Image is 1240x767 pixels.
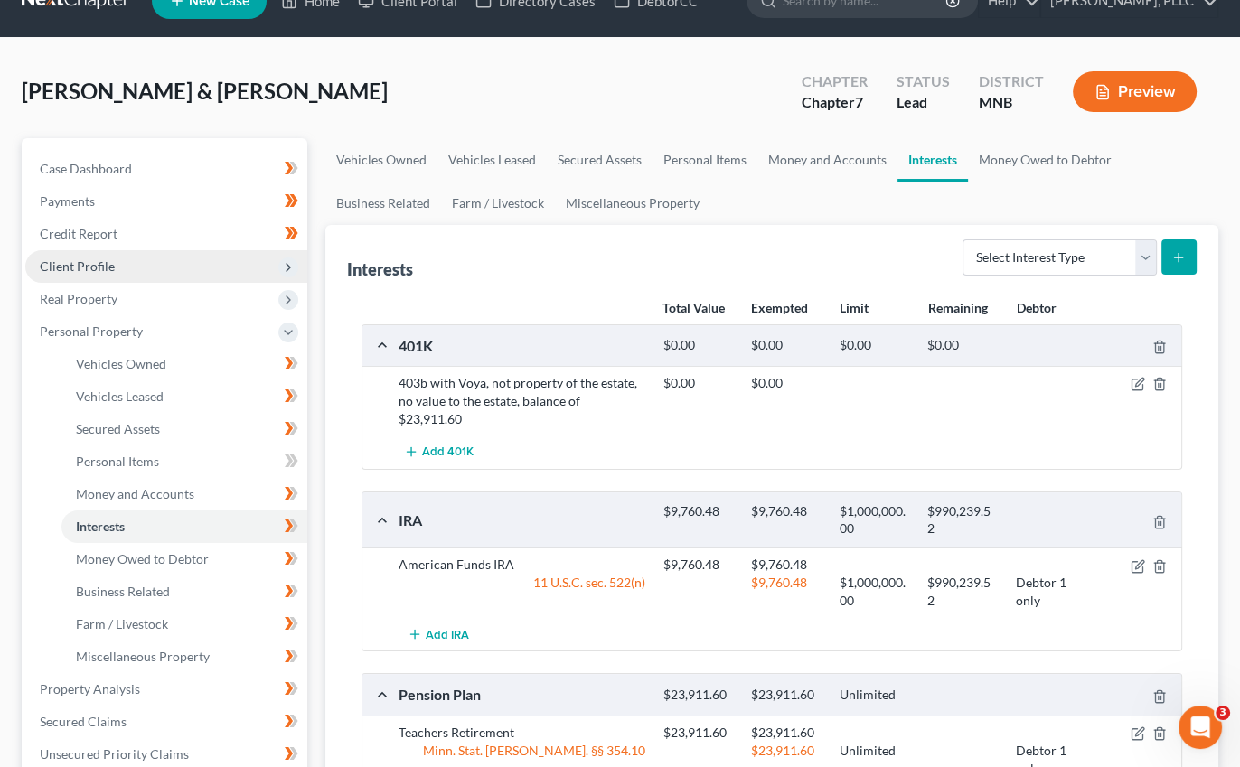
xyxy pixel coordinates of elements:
[76,356,166,371] span: Vehicles Owned
[347,258,413,280] div: Interests
[757,138,897,182] a: Money and Accounts
[831,337,919,354] div: $0.00
[897,92,950,113] div: Lead
[25,218,307,250] a: Credit Report
[61,641,307,673] a: Miscellaneous Property
[325,138,437,182] a: Vehicles Owned
[742,724,831,742] div: $23,911.60
[1216,706,1230,720] span: 3
[742,337,831,354] div: $0.00
[40,291,117,306] span: Real Property
[653,138,757,182] a: Personal Items
[1007,574,1095,610] div: Debtor 1 only
[918,574,1007,610] div: $990,239.52
[61,348,307,380] a: Vehicles Owned
[742,503,831,537] div: $9,760.48
[25,673,307,706] a: Property Analysis
[40,746,189,762] span: Unsecured Priority Claims
[61,413,307,445] a: Secured Assets
[399,617,478,650] button: Add IRA
[918,337,1007,354] div: $0.00
[25,153,307,185] a: Case Dashboard
[441,182,555,225] a: Farm / Livestock
[547,138,653,182] a: Secured Assets
[437,138,547,182] a: Vehicles Leased
[76,616,168,631] span: Farm / Livestock
[802,71,868,92] div: Chapter
[40,681,140,697] span: Property Analysis
[40,714,127,729] span: Secured Claims
[390,374,654,428] div: 403b with Voya, not property of the estate, no value to the estate, balance of $23,911.60
[40,323,143,339] span: Personal Property
[897,138,968,182] a: Interests
[742,374,831,392] div: $0.00
[40,161,132,176] span: Case Dashboard
[25,706,307,738] a: Secured Claims
[840,300,869,315] strong: Limit
[1179,706,1222,749] iframe: Intercom live chat
[76,421,160,436] span: Secured Assets
[390,336,654,355] div: 401K
[61,543,307,575] a: Money Owed to Debtor
[40,226,117,241] span: Credit Report
[25,185,307,218] a: Payments
[742,574,831,610] div: $9,760.48
[979,71,1044,92] div: District
[855,93,863,110] span: 7
[76,551,209,566] span: Money Owed to Debtor
[662,300,725,315] strong: Total Value
[390,574,654,610] div: 11 U.S.C. sec. 522(n)
[1073,71,1197,112] button: Preview
[742,556,831,574] div: $9,760.48
[831,687,919,704] div: Unlimited
[325,182,441,225] a: Business Related
[422,445,474,460] span: Add 401K
[76,519,125,534] span: Interests
[76,649,210,664] span: Miscellaneous Property
[40,258,115,274] span: Client Profile
[654,556,743,574] div: $9,760.48
[654,337,743,354] div: $0.00
[390,510,654,529] div: IRA
[390,556,654,574] div: American Funds IRA
[831,574,919,610] div: $1,000,000.00
[61,478,307,510] a: Money and Accounts
[751,300,808,315] strong: Exempted
[61,380,307,413] a: Vehicles Leased
[654,724,743,742] div: $23,911.60
[40,193,95,209] span: Payments
[928,300,988,315] strong: Remaining
[802,92,868,113] div: Chapter
[979,92,1044,113] div: MNB
[555,182,710,225] a: Miscellaneous Property
[654,687,743,704] div: $23,911.60
[654,503,743,537] div: $9,760.48
[76,454,159,469] span: Personal Items
[76,486,194,501] span: Money and Accounts
[76,388,164,404] span: Vehicles Leased
[22,78,388,104] span: [PERSON_NAME] & [PERSON_NAME]
[61,510,307,543] a: Interests
[1016,300,1056,315] strong: Debtor
[831,503,919,537] div: $1,000,000.00
[390,724,654,742] div: Teachers Retirement
[61,575,307,608] a: Business Related
[390,685,654,704] div: Pension Plan
[897,71,950,92] div: Status
[654,374,743,392] div: $0.00
[61,445,307,478] a: Personal Items
[61,608,307,641] a: Farm / Livestock
[76,584,170,599] span: Business Related
[918,503,1007,537] div: $990,239.52
[426,627,469,641] span: Add IRA
[968,138,1123,182] a: Money Owed to Debtor
[742,687,831,704] div: $23,911.60
[399,435,478,469] button: Add 401K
